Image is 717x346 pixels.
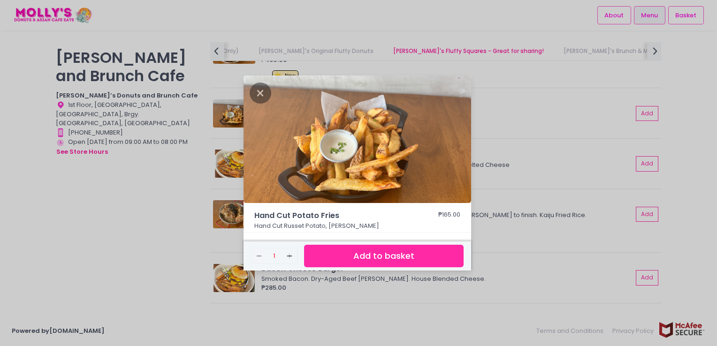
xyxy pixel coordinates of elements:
[244,75,471,203] img: Hand Cut Potato Fries
[254,221,461,231] p: Hand Cut Russet Potato, [PERSON_NAME]
[304,245,464,268] button: Add to basket
[250,88,271,97] button: Close
[254,210,409,221] span: Hand Cut Potato Fries
[438,210,460,221] div: ₱165.00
